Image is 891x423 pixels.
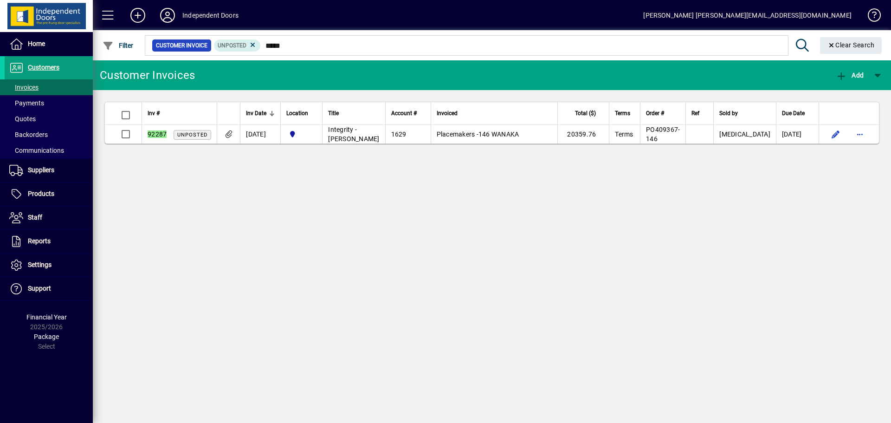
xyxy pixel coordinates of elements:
button: Add [123,7,153,24]
div: Invoiced [437,108,552,118]
span: PO409367-146 [646,126,680,143]
span: Total ($) [575,108,596,118]
button: More options [852,127,867,142]
span: Integrity - [PERSON_NAME] [328,126,379,143]
span: Title [328,108,339,118]
a: Reports [5,230,93,253]
span: Clear Search [827,41,875,49]
button: Profile [153,7,182,24]
a: Communications [5,143,93,158]
span: [MEDICAL_DATA] [719,130,770,138]
a: Home [5,33,93,56]
td: [DATE] [240,125,280,143]
span: Account # [391,108,417,118]
button: Edit [828,127,843,142]
a: Staff [5,206,93,229]
em: 92287 [148,130,167,138]
a: Support [5,277,93,300]
span: Settings [28,261,52,268]
button: Clear [820,37,882,54]
span: Home [28,40,45,47]
a: Settings [5,254,93,277]
a: Quotes [5,111,93,127]
span: Customer Invoice [156,41,207,50]
a: Suppliers [5,159,93,182]
span: Inv # [148,108,160,118]
span: Financial Year [26,313,67,321]
span: Package [34,333,59,340]
a: Invoices [5,79,93,95]
div: Independent Doors [182,8,239,23]
span: Add [836,72,864,79]
div: Ref [691,108,708,118]
span: Unposted [218,42,246,49]
span: Support [28,285,51,292]
span: Cromwell Central Otago [286,129,316,139]
span: Payments [9,99,44,107]
span: Ref [691,108,699,118]
div: Total ($) [563,108,604,118]
a: Payments [5,95,93,111]
span: Inv Date [246,108,266,118]
div: Account # [391,108,425,118]
a: Products [5,182,93,206]
span: Communications [9,147,64,154]
div: Location [286,108,316,118]
span: Terms [615,108,630,118]
td: [DATE] [776,125,819,143]
span: Quotes [9,115,36,123]
span: Terms [615,130,633,138]
div: Order # [646,108,680,118]
div: Inv Date [246,108,275,118]
span: Due Date [782,108,805,118]
a: Knowledge Base [861,2,879,32]
span: 1629 [391,130,407,138]
mat-chip: Customer Invoice Status: Unposted [214,39,261,52]
span: Placemakers -146 WANAKA [437,130,519,138]
div: [PERSON_NAME] [PERSON_NAME][EMAIL_ADDRESS][DOMAIN_NAME] [643,8,852,23]
span: Invoiced [437,108,458,118]
div: Inv # [148,108,211,118]
span: Sold by [719,108,738,118]
span: Order # [646,108,664,118]
div: Title [328,108,379,118]
span: Staff [28,214,42,221]
td: 20359.76 [557,125,609,143]
span: Unposted [177,132,207,138]
div: Due Date [782,108,813,118]
a: Backorders [5,127,93,143]
div: Sold by [719,108,770,118]
button: Add [833,67,866,84]
div: Customer Invoices [100,68,195,83]
span: Invoices [9,84,39,91]
span: Filter [103,42,134,49]
button: Filter [100,37,136,54]
span: Reports [28,237,51,245]
span: Products [28,190,54,197]
span: Customers [28,64,59,71]
span: Suppliers [28,166,54,174]
span: Location [286,108,308,118]
span: Backorders [9,131,48,138]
